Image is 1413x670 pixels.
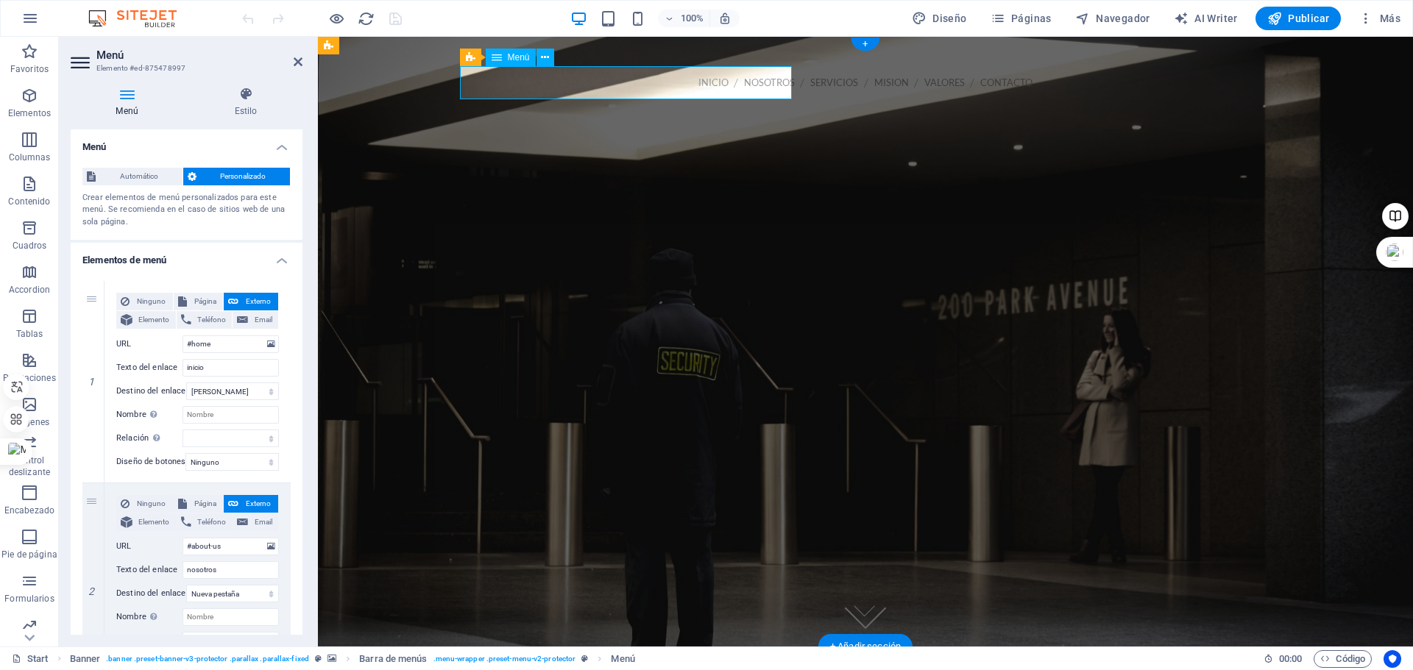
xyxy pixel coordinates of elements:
[116,495,173,513] button: Ninguno
[10,416,49,428] p: Imágenes
[680,10,704,27] h6: 100%
[183,335,279,353] input: URL...
[134,495,169,513] span: Ninguno
[357,10,375,27] button: reload
[100,168,178,185] span: Automático
[134,293,169,310] span: Ninguno
[1075,11,1150,26] span: Navegador
[12,650,49,668] a: Haz clic para cancelar la selección y doble clic para abrir páginas
[82,192,291,229] div: Crear elementos de menú personalizados para este menú. Se recomienda en el caso de sitios web de ...
[10,63,49,75] p: Favoritos
[1279,650,1302,668] span: 00 00
[116,538,183,555] label: URL
[252,513,274,531] span: Email
[82,168,183,185] button: Automático
[116,632,183,649] label: Relación
[16,328,43,340] p: Tablas
[315,655,322,663] i: Este elemento es un preajuste personalizable
[116,382,186,400] label: Destino del enlace
[906,7,973,30] button: Diseño
[196,513,228,531] span: Teléfono
[116,608,183,626] label: Nombre
[177,513,233,531] button: Teléfono
[8,107,51,119] p: Elementos
[1168,7,1244,30] button: AI Writer
[327,655,336,663] i: Este elemento contiene un fondo
[233,513,278,531] button: Email
[189,87,302,118] h4: Estilo
[116,430,183,447] label: Relación
[252,311,274,329] span: Email
[116,335,183,353] label: URL
[183,538,279,555] input: URL...
[71,243,302,269] h4: Elementos de menú
[8,196,50,207] p: Contenido
[243,495,274,513] span: Externo
[9,152,51,163] p: Columnas
[718,12,732,25] i: Al redimensionar, ajustar el nivel de zoom automáticamente para ajustarse al dispositivo elegido.
[137,311,171,329] span: Elemento
[359,650,427,668] span: Haz clic para seleccionar y doble clic para editar
[137,513,171,531] span: Elemento
[96,62,273,75] h3: Elemento #ed-875478997
[658,10,710,27] button: 100%
[818,634,913,659] div: + Añadir sección
[1314,650,1372,668] button: Código
[177,311,233,329] button: Teléfono
[116,585,186,602] label: Destino del enlace
[233,311,278,329] button: Email
[96,49,302,62] h2: Menú
[1353,7,1406,30] button: Más
[81,376,102,388] em: 1
[191,495,219,513] span: Página
[116,359,183,377] label: Texto del enlace
[116,406,183,424] label: Nombre
[9,284,50,296] p: Accordion
[1359,11,1400,26] span: Más
[1069,7,1156,30] button: Navegador
[1256,7,1342,30] button: Publicar
[1267,11,1330,26] span: Publicar
[71,129,302,156] h4: Menú
[183,608,279,626] input: Nombre
[183,406,279,424] input: Nombre
[183,561,279,579] input: Texto del enlace...
[912,11,967,26] span: Diseño
[116,311,176,329] button: Elemento
[13,240,47,252] p: Cuadros
[116,293,173,310] button: Ninguno
[196,311,228,329] span: Teléfono
[183,168,291,185] button: Personalizado
[4,505,54,516] p: Encabezado
[508,53,530,62] span: Menú
[70,650,635,668] nav: breadcrumb
[224,293,278,310] button: Externo
[81,585,102,597] em: 2
[1320,650,1365,668] span: Código
[327,10,345,27] button: Haz clic para salir del modo de previsualización y seguir editando
[906,7,973,30] div: Diseño (Ctrl+Alt+Y)
[201,168,286,185] span: Personalizado
[106,650,309,668] span: . banner .preset-banner-v3-protector .parallax .parallax-fixed
[174,293,224,310] button: Página
[174,495,224,513] button: Página
[1384,650,1401,668] button: Usercentrics
[985,7,1058,30] button: Páginas
[1,549,57,560] p: Pie de página
[85,10,195,27] img: Editor Logo
[358,10,375,27] i: Volver a cargar página
[183,359,279,377] input: Texto del enlace...
[611,650,634,668] span: Haz clic para seleccionar y doble clic para editar
[581,655,588,663] i: Este elemento es un preajuste personalizable
[1264,650,1303,668] h6: Tiempo de la sesión
[1289,653,1292,664] span: :
[433,650,576,668] span: . menu-wrapper .preset-menu-v2-protector
[70,650,101,668] span: Haz clic para seleccionar y doble clic para editar
[4,593,54,605] p: Formularios
[116,453,185,471] label: Diseño de botones
[851,38,879,51] div: +
[243,293,274,310] span: Externo
[116,561,183,579] label: Texto del enlace
[991,11,1052,26] span: Páginas
[191,293,219,310] span: Página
